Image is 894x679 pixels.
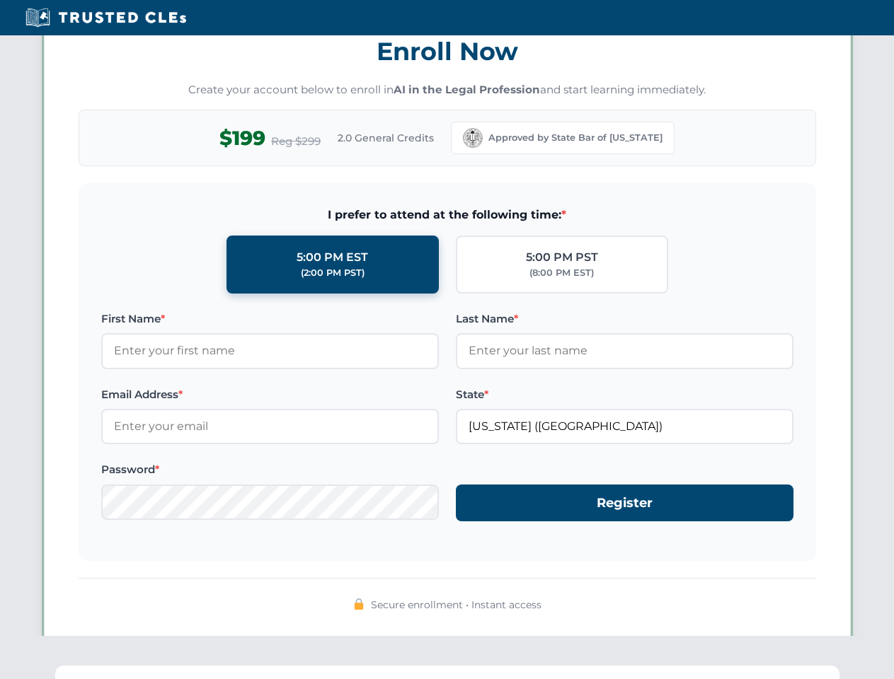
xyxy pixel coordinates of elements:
[101,206,793,224] span: I prefer to attend at the following time:
[219,122,265,154] span: $199
[526,248,598,267] div: 5:00 PM PST
[353,598,365,610] img: 🔒
[79,29,816,74] h3: Enroll Now
[463,128,483,148] img: California Bar
[456,333,793,368] input: Enter your last name
[371,597,541,613] span: Secure enrollment • Instant access
[338,130,434,146] span: 2.0 General Credits
[456,409,793,444] input: California (CA)
[456,311,793,327] label: Last Name
[488,131,663,145] span: Approved by State Bar of [US_STATE]
[101,409,439,444] input: Enter your email
[456,386,793,403] label: State
[529,266,594,280] div: (8:00 PM EST)
[456,484,793,522] button: Register
[101,386,439,403] label: Email Address
[21,7,190,28] img: Trusted CLEs
[297,248,368,267] div: 5:00 PM EST
[101,461,439,478] label: Password
[271,133,321,150] span: Reg $299
[301,266,365,280] div: (2:00 PM PST)
[394,83,540,96] strong: AI in the Legal Profession
[101,311,439,327] label: First Name
[79,82,816,98] p: Create your account below to enroll in and start learning immediately.
[101,333,439,368] input: Enter your first name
